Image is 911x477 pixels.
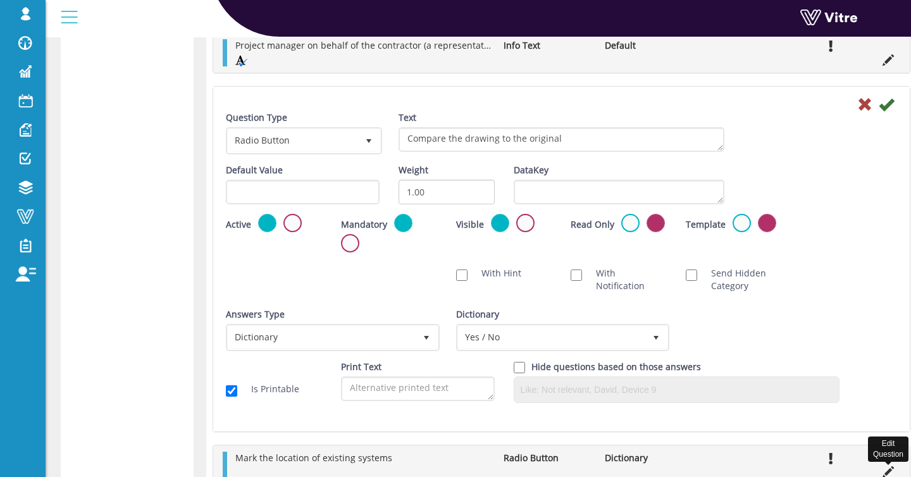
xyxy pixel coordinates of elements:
label: Dictionary [456,308,499,321]
label: Mandatory [341,218,387,231]
li: Default [598,39,699,52]
label: Send Hidden Category [698,267,782,292]
label: Print Text [341,361,381,373]
label: Visible [456,218,484,231]
div: Edit Question [868,437,908,462]
input: Like: Not relevant, David, Device 9 [517,380,836,399]
li: Radio Button [497,452,598,464]
label: Hide questions based on those answers [531,361,701,373]
label: Text [399,111,416,124]
label: Default Value [226,164,283,177]
label: Answers Type [226,308,285,321]
label: Question Type [226,111,287,124]
span: Mark the location of existing systems [235,452,392,464]
span: Yes / No [458,326,645,349]
label: Is Printable [239,383,299,395]
textarea: Compare the drawing to the original [399,127,725,152]
span: Dictionary [228,326,415,349]
li: Dictionary [598,452,699,464]
span: Radio Button [228,129,357,152]
input: Is Printable [226,385,237,397]
input: With Notification [571,269,582,281]
span: select [415,326,438,349]
label: Template [686,218,726,231]
label: Read Only [571,218,614,231]
span: select [645,326,667,349]
span: select [357,129,380,152]
li: Info Text [497,39,598,52]
input: Hide question based on answer [514,362,525,373]
label: Weight [399,164,428,177]
label: DataKey [514,164,548,177]
label: With Notification [583,267,667,292]
label: With Hint [469,267,521,280]
input: Send Hidden Category [686,269,697,281]
label: Active [226,218,251,231]
input: With Hint [456,269,468,281]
